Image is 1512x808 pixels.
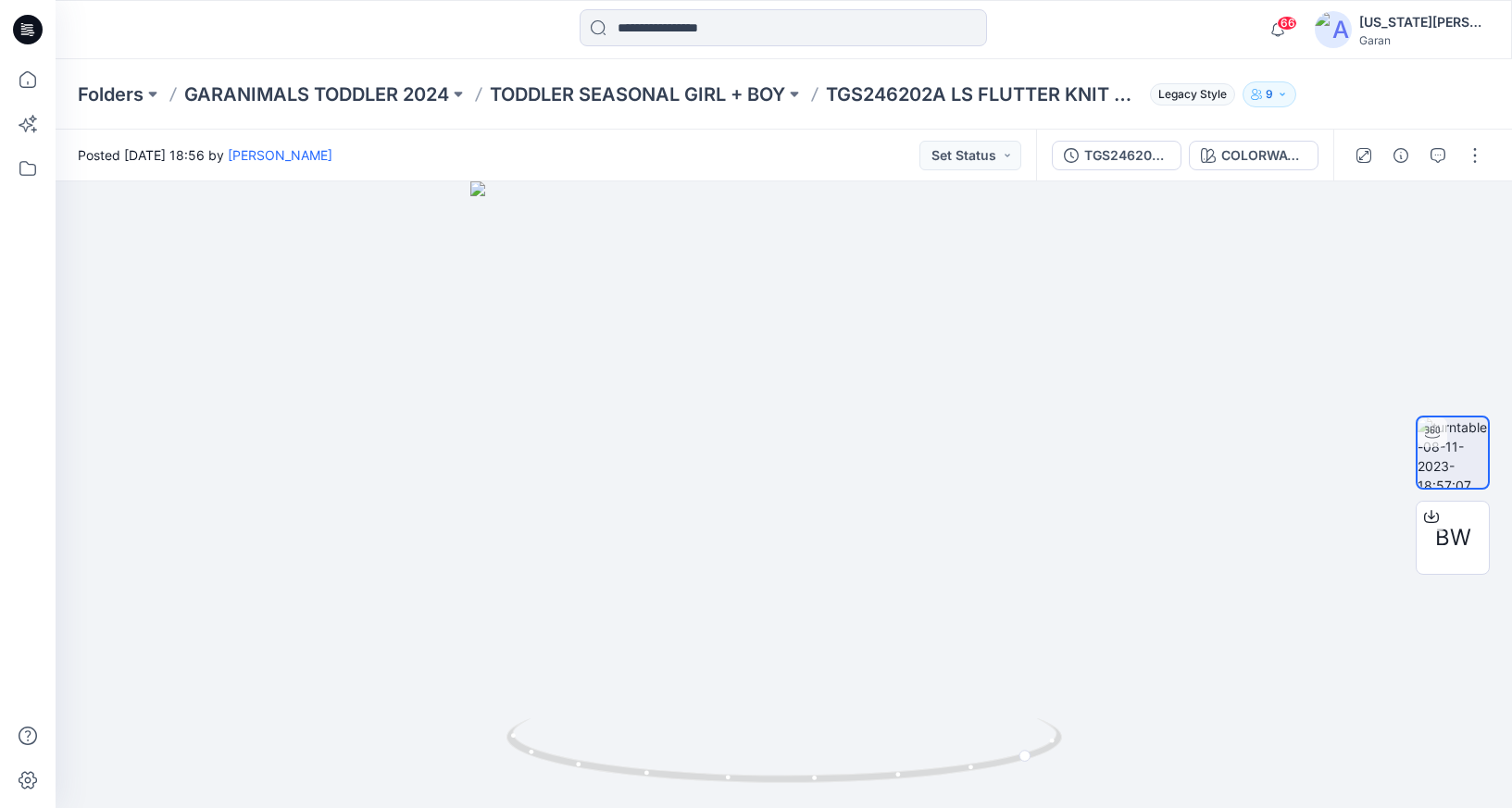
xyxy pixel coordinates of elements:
[1315,11,1352,48] img: avatar
[228,147,332,163] a: [PERSON_NAME]
[1221,145,1306,166] div: COLORWAY 2
[1243,81,1296,107] button: 9
[1052,141,1181,170] button: TGS246202A LS FLUTTER KNIT DRESS TG VDAY
[78,145,332,165] span: Posted [DATE] 18:56 by
[184,81,449,107] a: GARANIMALS TODDLER 2024
[78,81,144,107] a: Folders
[1189,141,1318,170] button: COLORWAY 2
[1084,145,1169,166] div: TGS246202A LS FLUTTER KNIT DRESS TG VDAY
[1435,521,1471,554] span: BW
[1359,11,1489,33] div: [US_STATE][PERSON_NAME]
[490,81,785,107] a: TODDLER SEASONAL GIRL + BOY
[1266,84,1273,105] p: 9
[1359,33,1489,47] div: Garan
[826,81,1143,107] p: TGS246202A LS FLUTTER KNIT DRESS TG VDAY
[1386,141,1416,170] button: Details
[1418,417,1488,488] img: turntable-08-11-2023-18:57:07
[1143,81,1235,107] button: Legacy Style
[1150,83,1235,106] span: Legacy Style
[1277,16,1297,31] span: 66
